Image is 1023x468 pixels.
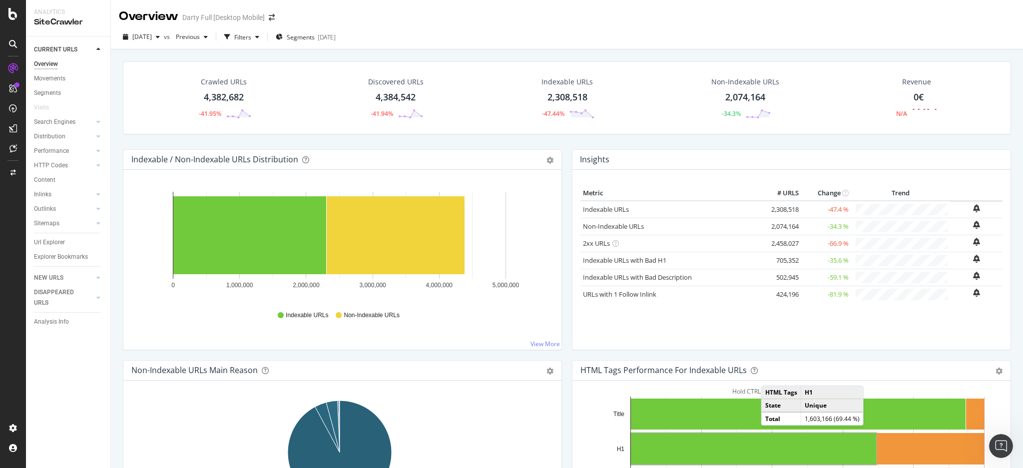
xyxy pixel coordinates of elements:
a: Indexable URLs with Bad Description [583,273,692,282]
text: H1 [617,446,625,453]
div: 4,382,682 [204,91,244,104]
button: Filters [220,29,263,45]
td: H1 [801,386,863,399]
a: View More [530,340,560,348]
a: 2xx URLs [583,239,610,248]
div: Sitemaps [34,218,59,229]
div: Distribution [34,131,65,142]
a: Sitemaps [34,218,93,229]
div: Overview [119,8,178,25]
td: 2,458,027 [761,235,801,252]
div: -34.3% [722,109,741,118]
div: Discovered URLs [368,77,424,87]
div: Crawled URLs [201,77,247,87]
a: Url Explorer [34,237,103,248]
a: Performance [34,146,93,156]
a: Overview [34,59,103,69]
div: HTTP Codes [34,160,68,171]
div: N/A [896,109,907,118]
span: Segments [287,33,315,41]
text: 5,000,000 [493,282,519,289]
td: -59.1 % [801,269,851,286]
div: Analytics [34,8,102,16]
iframe: Intercom live chat [989,434,1013,458]
div: Filters [234,33,251,41]
text: 4,000,000 [426,282,453,289]
div: Outlinks [34,204,56,214]
div: Overview [34,59,58,69]
div: Darty Full [Desktop Mobile] [182,12,265,22]
div: Non-Indexable URLs Main Reason [131,365,258,375]
div: bell-plus [973,272,980,280]
div: Movements [34,73,65,84]
div: bell-plus [973,289,980,297]
text: 3,000,000 [359,282,386,289]
td: 705,352 [761,252,801,269]
button: Segments[DATE] [272,29,340,45]
td: 2,074,164 [761,218,801,235]
button: [DATE] [119,29,164,45]
td: 424,196 [761,286,801,303]
td: -47.4 % [801,201,851,218]
span: Previous [172,32,200,41]
td: 2,308,518 [761,201,801,218]
div: -41.94% [371,109,393,118]
a: Indexable URLs [583,205,629,214]
span: Indexable URLs [286,311,328,320]
td: -34.3 % [801,218,851,235]
a: Outlinks [34,204,93,214]
div: Performance [34,146,69,156]
a: Content [34,175,103,185]
div: 2,074,164 [725,91,765,104]
div: bell-plus [973,238,980,246]
a: Distribution [34,131,93,142]
a: HTTP Codes [34,160,93,171]
a: Explorer Bookmarks [34,252,103,262]
div: Indexable / Non-Indexable URLs Distribution [131,154,298,164]
svg: A chart. [131,186,548,302]
div: Explorer Bookmarks [34,252,88,262]
div: Non-Indexable URLs [711,77,779,87]
div: bell-plus [973,221,980,229]
th: Metric [580,186,761,201]
a: Segments [34,88,103,98]
a: Non-Indexable URLs [583,222,644,231]
text: Title [613,411,625,418]
span: 2025 Jul. 31st [132,32,152,41]
div: DISAPPEARED URLS [34,287,84,308]
text: 0 [171,282,175,289]
text: 1,000,000 [226,282,253,289]
div: Segments [34,88,61,98]
div: Url Explorer [34,237,65,248]
td: 502,945 [761,269,801,286]
td: -81.9 % [801,286,851,303]
td: HTML Tags [762,386,801,399]
div: gear [546,157,553,164]
th: Change [801,186,851,201]
button: Previous [172,29,212,45]
div: CURRENT URLS [34,44,77,55]
div: gear [996,368,1003,375]
td: 1,603,166 (69.44 %) [801,412,863,425]
div: Content [34,175,55,185]
text: 2,000,000 [293,282,320,289]
div: 4,384,542 [376,91,416,104]
a: Indexable URLs with Bad H1 [583,256,666,265]
td: -66.9 % [801,235,851,252]
div: Search Engines [34,117,75,127]
div: HTML Tags Performance for Indexable URLs [580,365,747,375]
span: Revenue [902,77,931,87]
div: Indexable URLs [541,77,593,87]
a: Inlinks [34,189,93,200]
a: DISAPPEARED URLS [34,287,93,308]
td: Total [762,412,801,425]
td: Unique [801,399,863,412]
div: SiteCrawler [34,16,102,28]
div: 2,308,518 [547,91,587,104]
div: Inlinks [34,189,51,200]
td: -35.6 % [801,252,851,269]
div: bell-plus [973,255,980,263]
td: State [762,399,801,412]
a: NEW URLS [34,273,93,283]
div: Analysis Info [34,317,69,327]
